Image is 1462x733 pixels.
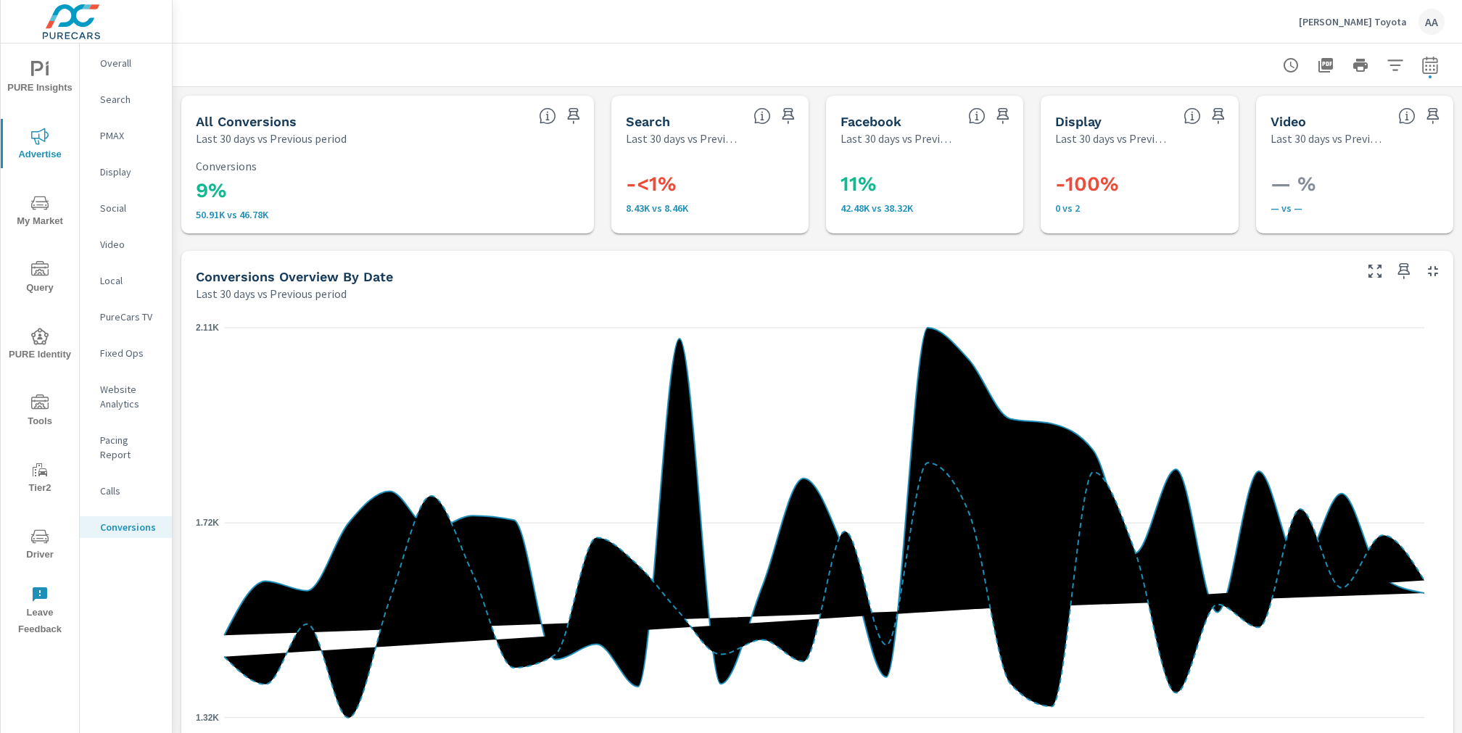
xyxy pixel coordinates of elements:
[968,107,986,125] span: All conversions reported from Facebook with duplicates filtered out
[196,285,347,302] p: Last 30 days vs Previous period
[100,56,160,70] p: Overall
[100,273,160,288] p: Local
[1271,114,1306,129] h5: Video
[1421,260,1445,283] button: Minimize Widget
[1271,202,1462,214] p: — vs —
[100,237,160,252] p: Video
[80,306,172,328] div: PureCars TV
[196,114,297,129] h5: All Conversions
[626,130,742,147] p: Last 30 days vs Previous period
[1055,202,1247,214] p: 0 vs 2
[1207,104,1230,128] span: Save this to your personalized report
[1184,107,1201,125] span: Display Conversions include Actions, Leads and Unmapped Conversions
[777,104,800,128] span: Save this to your personalized report
[100,346,160,360] p: Fixed Ops
[80,197,172,219] div: Social
[5,261,75,297] span: Query
[539,107,556,125] span: All Conversions include Actions, Leads and Unmapped Conversions
[1418,9,1445,35] div: AA
[1,44,79,644] div: nav menu
[100,382,160,411] p: Website Analytics
[841,114,901,129] h5: Facebook
[100,92,160,107] p: Search
[841,172,1032,196] h3: 11%
[80,429,172,465] div: Pacing Report
[80,270,172,291] div: Local
[100,201,160,215] p: Social
[80,233,172,255] div: Video
[196,209,579,220] p: 50,910 vs 46,779
[100,165,160,179] p: Display
[1392,260,1416,283] span: Save this to your personalized report
[1363,260,1387,283] button: Make Fullscreen
[841,130,957,147] p: Last 30 days vs Previous period
[100,128,160,143] p: PMAX
[1271,172,1462,196] h3: — %
[1346,51,1375,80] button: Print Report
[80,342,172,364] div: Fixed Ops
[5,194,75,230] span: My Market
[196,178,579,203] h3: 9%
[196,130,347,147] p: Last 30 days vs Previous period
[80,125,172,146] div: PMAX
[1055,172,1247,196] h3: -100%
[80,480,172,502] div: Calls
[196,518,219,528] text: 1.72K
[626,114,670,129] h5: Search
[5,61,75,96] span: PURE Insights
[753,107,771,125] span: Search Conversions include Actions, Leads and Unmapped Conversions.
[80,88,172,110] div: Search
[196,713,219,723] text: 1.32K
[80,52,172,74] div: Overall
[1299,15,1407,28] p: [PERSON_NAME] Toyota
[196,160,579,173] p: Conversions
[80,516,172,538] div: Conversions
[1311,51,1340,80] button: "Export Report to PDF"
[1381,51,1410,80] button: Apply Filters
[1416,51,1445,80] button: Select Date Range
[991,104,1015,128] span: Save this to your personalized report
[1055,114,1102,129] h5: Display
[5,461,75,497] span: Tier2
[100,433,160,462] p: Pacing Report
[5,328,75,363] span: PURE Identity
[562,104,585,128] span: Save this to your personalized report
[1055,130,1171,147] p: Last 30 days vs Previous period
[626,202,817,214] p: 8,434 vs 8,457
[626,172,817,196] h3: -<1%
[100,310,160,324] p: PureCars TV
[1271,130,1387,147] p: Last 30 days vs Previous period
[80,378,172,415] div: Website Analytics
[5,128,75,163] span: Advertise
[196,323,219,333] text: 2.11K
[5,394,75,430] span: Tools
[841,202,1032,214] p: 42,476 vs 38,320
[5,586,75,638] span: Leave Feedback
[5,528,75,563] span: Driver
[100,484,160,498] p: Calls
[80,161,172,183] div: Display
[100,520,160,534] p: Conversions
[1421,104,1445,128] span: Save this to your personalized report
[196,269,393,284] h5: Conversions Overview By Date
[1398,107,1416,125] span: Video Conversions include Actions, Leads and Unmapped Conversions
